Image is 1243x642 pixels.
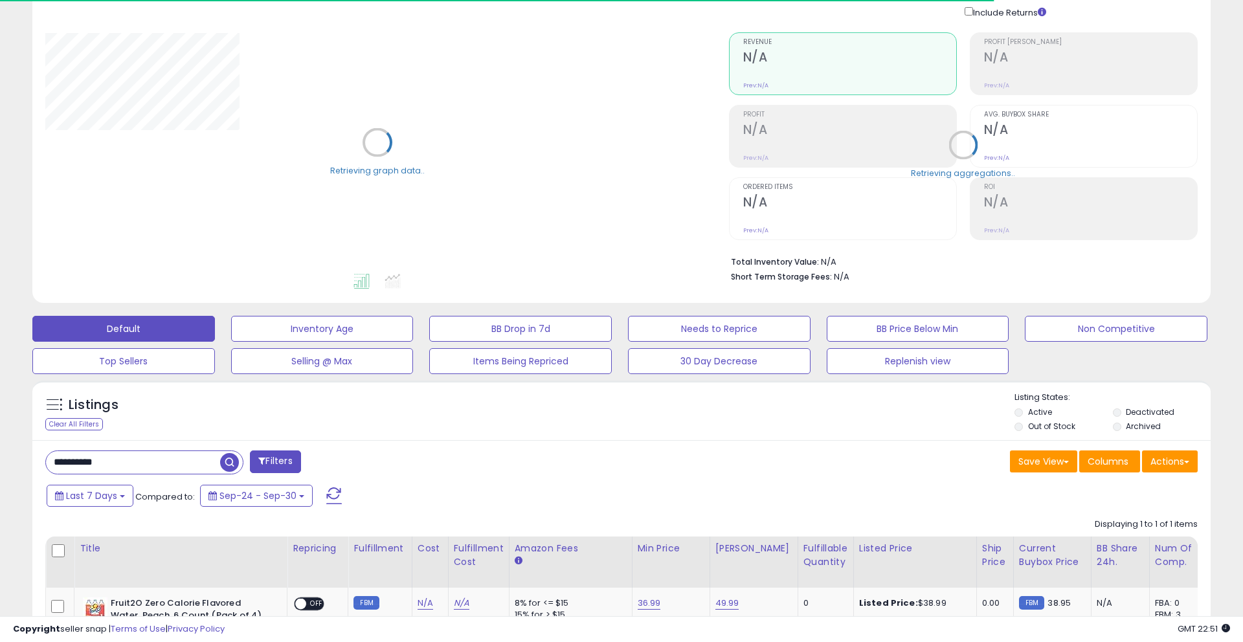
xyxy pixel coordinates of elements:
div: Cost [418,542,443,555]
div: Retrieving graph data.. [330,164,425,176]
small: FBM [353,596,379,610]
button: Top Sellers [32,348,215,374]
div: 0 [803,597,844,609]
a: 49.99 [715,597,739,610]
button: Columns [1079,450,1140,472]
div: [PERSON_NAME] [715,542,792,555]
span: 2025-10-8 22:51 GMT [1178,623,1230,635]
a: Privacy Policy [168,623,225,635]
div: BB Share 24h. [1097,542,1144,569]
button: Non Competitive [1025,316,1207,342]
div: 0.00 [982,597,1003,609]
div: Displaying 1 to 1 of 1 items [1095,518,1198,531]
div: Title [80,542,282,555]
div: Min Price [638,542,704,555]
img: 516QveGsrIL._SL40_.jpg [83,597,107,623]
div: Repricing [293,542,342,555]
div: Num of Comp. [1155,542,1202,569]
label: Out of Stock [1028,421,1075,432]
button: Default [32,316,215,342]
a: N/A [418,597,433,610]
a: 36.99 [638,597,661,610]
span: 38.95 [1047,597,1071,609]
button: Actions [1142,450,1198,472]
button: Selling @ Max [231,348,414,374]
div: FBA: 0 [1155,597,1198,609]
button: BB Price Below Min [827,316,1009,342]
a: N/A [454,597,469,610]
div: Retrieving aggregations.. [911,167,1015,179]
button: 30 Day Decrease [628,348,811,374]
div: Ship Price [982,542,1008,569]
div: seller snap | | [13,623,225,636]
button: Sep-24 - Sep-30 [200,485,313,507]
b: Fruit2O Zero Calorie Flavored Water, Peach, 6 Count (Pack of 4) [111,597,268,625]
div: Current Buybox Price [1019,542,1086,569]
strong: Copyright [13,623,60,635]
div: $38.99 [859,597,967,609]
small: Amazon Fees. [515,555,522,567]
div: Fulfillment Cost [454,542,504,569]
button: Needs to Reprice [628,316,811,342]
button: Filters [250,450,300,473]
b: Listed Price: [859,597,918,609]
button: Replenish view [827,348,1009,374]
div: 8% for <= $15 [515,597,622,609]
span: Last 7 Days [66,489,117,502]
a: Terms of Use [111,623,166,635]
label: Active [1028,406,1052,417]
button: Save View [1010,450,1077,472]
label: Deactivated [1126,406,1174,417]
div: Listed Price [859,542,971,555]
span: Compared to: [135,491,195,503]
p: Listing States: [1014,392,1210,404]
div: Include Returns [955,5,1062,19]
span: Sep-24 - Sep-30 [219,489,297,502]
div: Amazon Fees [515,542,627,555]
button: BB Drop in 7d [429,316,612,342]
button: Inventory Age [231,316,414,342]
span: Columns [1088,455,1128,468]
span: OFF [306,599,327,610]
button: Items Being Repriced [429,348,612,374]
div: Clear All Filters [45,418,103,430]
div: Fulfillable Quantity [803,542,848,569]
small: FBM [1019,596,1044,610]
label: Archived [1126,421,1161,432]
div: Fulfillment [353,542,406,555]
button: Last 7 Days [47,485,133,507]
div: N/A [1097,597,1139,609]
h5: Listings [69,396,118,414]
